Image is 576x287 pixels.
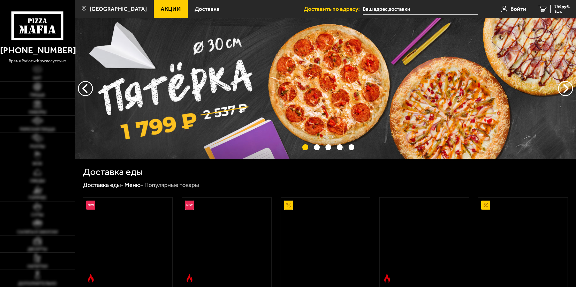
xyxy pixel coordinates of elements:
input: Ваш адрес доставки [363,4,478,15]
button: предыдущий [558,81,573,96]
button: точки переключения [325,144,331,150]
img: Новинка [86,201,95,210]
img: Острое блюдо [185,274,194,283]
a: АкционныйАль-Шам 25 см (тонкое тесто) [281,198,370,285]
span: Десерты [28,247,47,251]
span: Супы [31,213,43,217]
span: 799 руб. [554,5,570,9]
span: Салаты и закуски [17,230,58,234]
h1: Доставка еды [83,167,143,177]
span: Наборы [29,110,46,114]
button: следующий [78,81,93,96]
a: Меню- [125,181,143,189]
span: WOK [32,162,42,166]
img: Острое блюдо [86,274,95,283]
span: Римская пицца [20,127,55,132]
span: Войти [510,6,526,12]
img: Акционный [284,201,293,210]
span: Доставить по адресу: [304,6,363,12]
span: Горячее [29,196,46,200]
a: Доставка еды- [83,181,124,189]
span: Доставка [195,6,220,12]
span: Хит [33,76,42,80]
button: точки переключения [314,144,320,150]
span: Дополнительно [18,282,57,286]
span: Пицца [30,93,45,97]
span: [GEOGRAPHIC_DATA] [90,6,147,12]
a: НовинкаОстрое блюдоРимская с креветками [83,198,173,285]
div: Популярные товары [144,181,199,189]
a: НовинкаОстрое блюдоРимская с мясным ассорти [182,198,271,285]
span: Роллы [30,145,45,149]
img: Острое блюдо [383,274,392,283]
img: Акционный [481,201,490,210]
button: точки переключения [302,144,308,150]
a: Острое блюдоБиф чили 25 см (толстое с сыром) [380,198,469,285]
a: АкционныйПепперони 25 см (толстое с сыром) [478,198,568,285]
img: Новинка [185,201,194,210]
span: Напитки [27,264,48,269]
button: точки переключения [349,144,354,150]
button: точки переключения [337,144,343,150]
span: Акции [161,6,181,12]
span: 1 шт. [554,10,570,13]
span: Обеды [30,179,45,183]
